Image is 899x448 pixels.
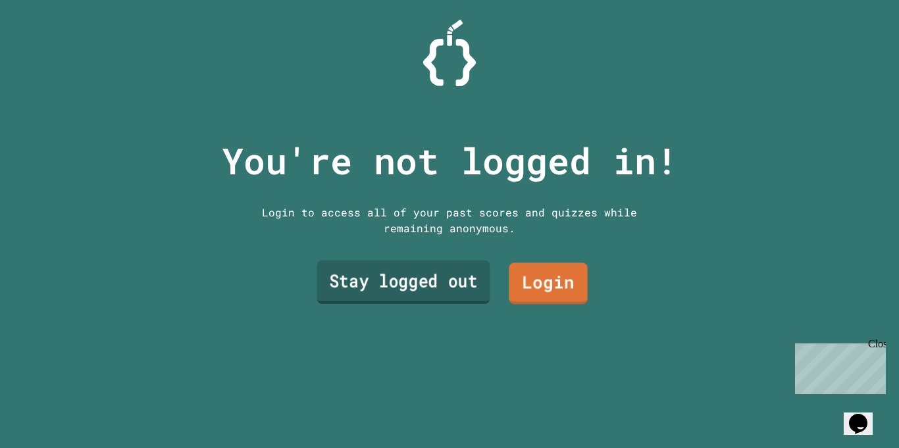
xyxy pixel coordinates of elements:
[222,134,678,188] p: You're not logged in!
[423,20,476,86] img: Logo.svg
[509,263,587,305] a: Login
[790,338,886,394] iframe: chat widget
[844,395,886,435] iframe: chat widget
[317,261,490,304] a: Stay logged out
[252,205,647,236] div: Login to access all of your past scores and quizzes while remaining anonymous.
[5,5,91,84] div: Chat with us now!Close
